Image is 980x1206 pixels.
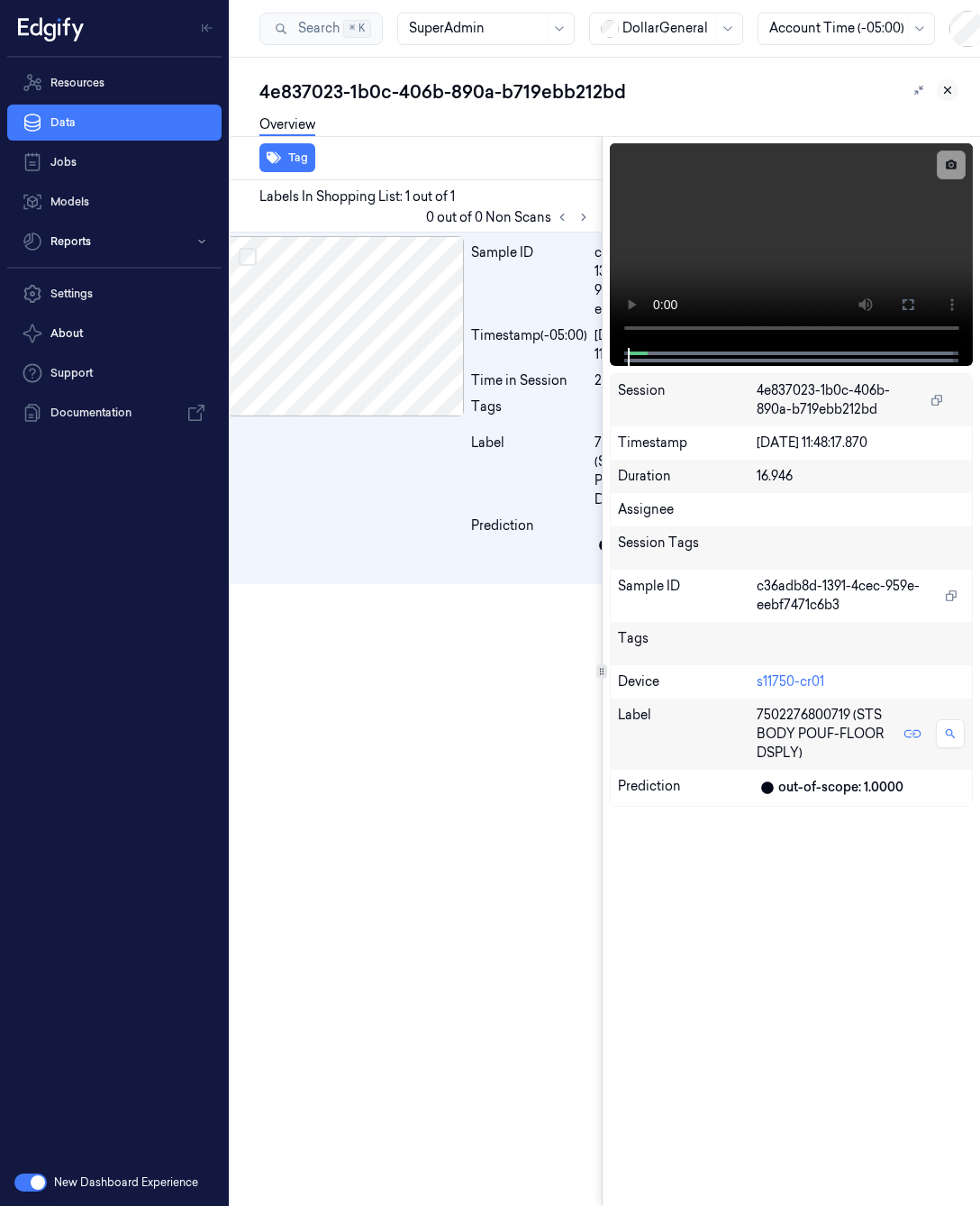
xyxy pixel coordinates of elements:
[618,381,757,419] div: Session
[7,184,222,220] a: Models
[618,629,757,658] div: Tags
[618,777,757,799] div: Prediction
[618,434,757,452] div: Timestamp
[594,243,688,319] div: c36adb8d-1391-4cec-959e-eebf7471c6b3
[471,243,587,319] div: Sample ID
[7,395,222,431] a: Documentation
[259,187,455,206] span: Labels In Shopping List: 1 out of 1
[618,706,757,763] div: Label
[259,79,966,105] div: 4e837023-1b0c-406b-890a-b719ebb212bd
[7,65,222,101] a: Resources
[471,371,587,390] div: Time in Session
[618,534,757,562] div: Session Tags
[7,315,222,352] button: About
[7,355,222,391] a: Support
[291,19,340,38] span: Search
[259,143,315,172] button: Tag
[618,672,757,691] div: Device
[594,326,688,364] div: [DATE] 11:48:20.225
[757,673,824,690] a: s11750-cr01
[7,144,222,180] a: Jobs
[618,500,966,519] div: Assignee
[7,224,222,260] button: Reports
[426,206,594,228] span: 0 out of 0 Non Scans
[471,434,587,509] div: Label
[757,577,934,615] span: c36adb8d-1391-4cec-959e-eebf7471c6b3
[757,434,965,452] div: [DATE] 11:48:17.870
[7,276,222,312] a: Settings
[7,105,222,141] a: Data
[193,14,222,42] button: Toggle Navigation
[471,397,587,426] div: Tags
[778,778,903,797] div: out-of-scope: 1.0000
[757,381,920,419] span: 4e837023-1b0c-406b-890a-b719ebb212bd
[757,706,889,763] span: 7502276800719 (STS BODY POUF-FLOOR DSPLY)
[239,248,257,266] button: Select row
[618,467,757,486] div: Duration
[471,516,587,573] div: Prediction
[594,371,688,390] div: 2s
[757,467,965,486] div: 16.946
[594,434,688,509] span: 7502276800719 (STS BODY POUF-FLOOR DSPLY)
[471,326,587,364] div: Timestamp (-05:00)
[618,577,757,615] div: Sample ID
[259,115,315,136] a: Overview
[259,13,383,45] button: Search⌘K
